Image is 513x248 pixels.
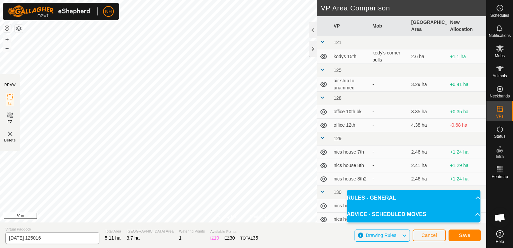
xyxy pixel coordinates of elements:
[210,235,219,242] div: IZ
[366,233,396,238] span: Drawing Rules
[370,16,409,36] th: Mob
[409,105,448,119] td: 3.35 ha
[334,40,341,45] span: 121
[105,235,121,241] span: 5.11 ha
[490,208,510,228] div: Open chat
[495,54,505,58] span: Mobs
[447,159,486,172] td: +1.29 ha
[496,155,504,159] span: Infra
[490,13,509,17] span: Schedules
[230,235,235,241] span: 30
[347,210,426,218] span: ADVICE - SCHEDULED MOVES
[449,230,481,241] button: Save
[447,49,486,64] td: +1.1 ha
[447,77,486,92] td: +0.41 ha
[489,34,511,38] span: Notifications
[105,8,112,15] span: NH
[331,119,370,132] td: office 12th
[347,194,396,202] span: RULES - GENERAL
[250,214,270,220] a: Contact Us
[409,146,448,159] td: 2.46 ha
[331,77,370,92] td: air strip to unammed
[3,35,11,43] button: +
[331,172,370,186] td: nics house 8th2
[331,146,370,159] td: nics house 7th
[334,68,341,73] span: 125
[447,146,486,159] td: +1.24 ha
[372,108,406,115] div: -
[447,119,486,132] td: -0.68 ha
[372,149,406,156] div: -
[489,94,510,98] span: Neckbands
[331,105,370,119] td: office 10th bk
[334,95,341,101] span: 128
[240,235,258,242] div: TOTAL
[447,16,486,36] th: New Allocation
[179,235,182,241] span: 1
[372,49,406,64] div: kody's corner bulls
[409,16,448,36] th: [GEOGRAPHIC_DATA] Area
[105,229,121,234] span: Total Area
[6,130,14,138] img: VP
[4,138,16,143] span: Delete
[334,136,341,141] span: 129
[3,24,11,32] button: Reset Map
[127,229,174,234] span: [GEOGRAPHIC_DATA] Area
[493,74,507,78] span: Animals
[331,199,370,213] td: nics house 10th
[409,172,448,186] td: 2.46 ha
[372,175,406,182] div: -
[372,122,406,129] div: -
[4,82,16,87] div: DRAW
[8,101,12,106] span: IZ
[15,25,23,33] button: Map Layers
[494,134,505,138] span: Status
[409,159,448,172] td: 2.41 ha
[447,105,486,119] td: +0.35 ha
[5,226,99,232] span: Virtual Paddock
[447,172,486,186] td: +1.24 ha
[409,119,448,132] td: 4.38 ha
[347,190,480,206] p-accordion-header: RULES - GENERAL
[331,159,370,172] td: nics house 8th
[3,44,11,52] button: –
[225,235,235,242] div: EZ
[210,229,258,235] span: Available Points
[331,49,370,64] td: kodys 15th
[492,175,508,179] span: Heatmap
[347,206,480,222] p-accordion-header: ADVICE - SCHEDULED MOVES
[496,240,504,244] span: Help
[496,114,503,118] span: VPs
[409,49,448,64] td: 2.6 ha
[372,162,406,169] div: -
[8,5,92,17] img: Gallagher Logo
[372,81,406,88] div: -
[179,229,205,234] span: Watering Points
[321,4,486,12] h2: VP Area Comparison
[459,233,470,238] span: Save
[421,233,437,238] span: Cancel
[8,119,13,124] span: EZ
[486,228,513,246] a: Help
[331,213,370,226] td: nics house 9th
[127,235,140,241] span: 3.7 ha
[217,214,242,220] a: Privacy Policy
[409,77,448,92] td: 3.29 ha
[253,235,258,241] span: 35
[331,16,370,36] th: VP
[214,235,219,241] span: 19
[413,230,446,241] button: Cancel
[334,190,341,195] span: 130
